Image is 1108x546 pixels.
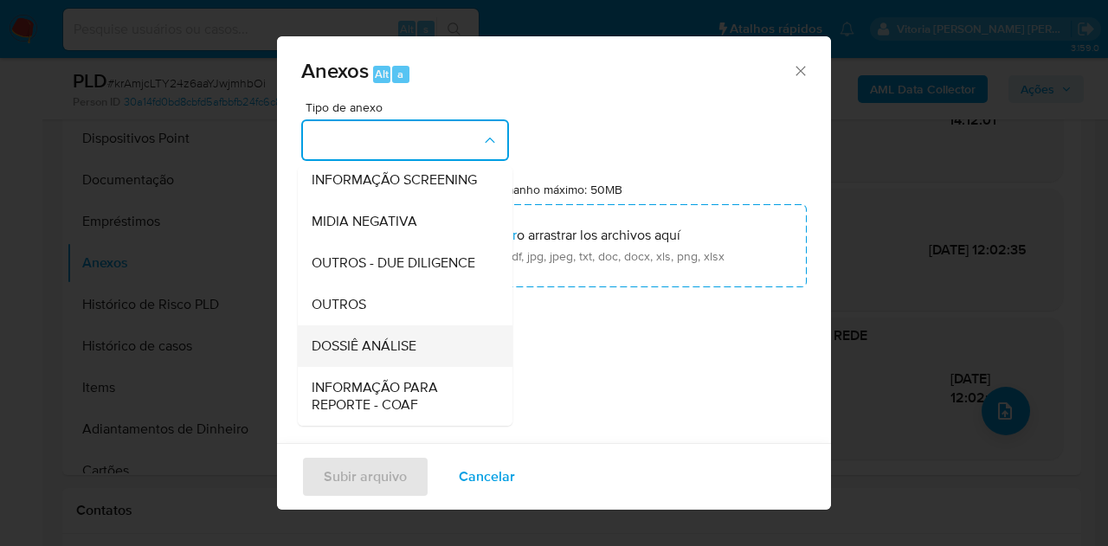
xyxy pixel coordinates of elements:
[436,456,538,498] button: Cancelar
[459,458,515,496] span: Cancelar
[397,66,403,82] span: a
[375,66,389,82] span: Alt
[312,254,475,272] span: OUTROS - DUE DILIGENCE
[312,379,488,414] span: INFORMAÇÃO PARA REPORTE - COAF
[312,171,477,189] span: INFORMAÇÃO SCREENING
[492,182,622,197] label: Tamanho máximo: 50MB
[312,213,417,230] span: MIDIA NEGATIVA
[792,62,808,78] button: Cerrar
[312,296,366,313] span: OUTROS
[306,101,513,113] span: Tipo de anexo
[301,55,369,86] span: Anexos
[312,337,416,355] span: DOSSIÊ ANÁLISE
